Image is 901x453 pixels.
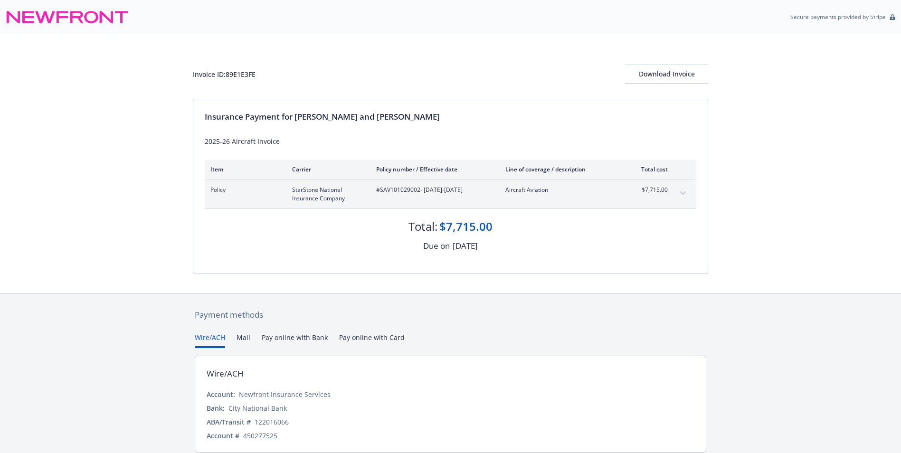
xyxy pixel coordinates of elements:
button: Wire/ACH [195,332,225,348]
span: $7,715.00 [632,186,668,194]
div: Carrier [292,165,361,173]
button: expand content [675,186,691,201]
div: Newfront Insurance Services [239,389,331,399]
div: Download Invoice [625,65,708,83]
div: Line of coverage / description [505,165,617,173]
div: Payment methods [195,309,706,321]
div: Policy number / Effective date [376,165,490,173]
p: Secure payments provided by Stripe [790,13,886,21]
div: Total: [408,218,437,235]
span: #SAV101029002 - [DATE]-[DATE] [376,186,490,194]
div: Wire/ACH [207,368,244,380]
div: Account: [207,389,235,399]
div: Total cost [632,165,668,173]
button: Pay online with Bank [262,332,328,348]
div: 2025-26 Aircraft Invoice [205,136,696,146]
span: StarStone National Insurance Company [292,186,361,203]
div: Insurance Payment for [PERSON_NAME] and [PERSON_NAME] [205,111,696,123]
div: Due on [423,240,450,252]
button: Download Invoice [625,65,708,84]
div: ABA/Transit # [207,417,251,427]
span: Aircraft Aviation [505,186,617,194]
div: [DATE] [453,240,478,252]
div: 122016066 [255,417,289,427]
div: PolicyStarStone National Insurance Company#SAV101029002- [DATE]-[DATE]Aircraft Aviation$7,715.00e... [205,180,696,208]
button: Mail [237,332,250,348]
div: $7,715.00 [439,218,493,235]
div: Invoice ID: 89E1E3FE [193,69,256,79]
div: Item [210,165,277,173]
span: Policy [210,186,277,194]
div: Account # [207,431,239,441]
div: 450277525 [243,431,277,441]
button: Pay online with Card [339,332,405,348]
div: City National Bank [228,403,287,413]
div: Bank: [207,403,225,413]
